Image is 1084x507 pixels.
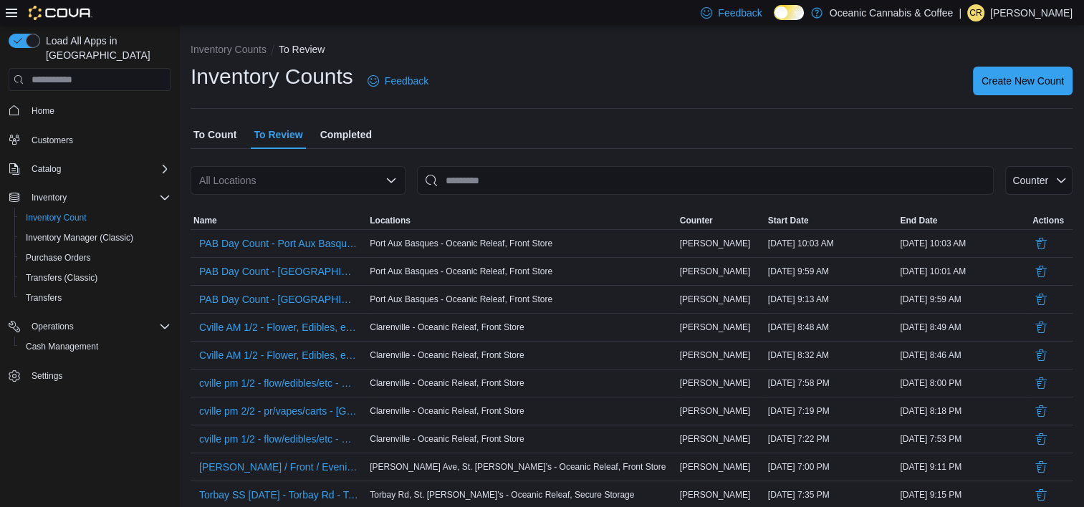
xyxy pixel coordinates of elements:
[26,232,133,243] span: Inventory Manager (Classic)
[680,489,751,501] span: [PERSON_NAME]
[3,188,176,208] button: Inventory
[897,235,1030,252] div: [DATE] 10:03 AM
[973,67,1073,95] button: Create New Count
[191,62,353,91] h1: Inventory Counts
[1012,175,1048,186] span: Counter
[900,215,937,226] span: End Date
[26,160,171,178] span: Catalog
[32,105,54,117] span: Home
[765,212,898,229] button: Start Date
[990,4,1073,21] p: [PERSON_NAME]
[680,294,751,305] span: [PERSON_NAME]
[193,215,217,226] span: Name
[32,163,61,175] span: Catalog
[680,322,751,333] span: [PERSON_NAME]
[26,131,171,149] span: Customers
[20,338,104,355] a: Cash Management
[191,44,267,55] button: Inventory Counts
[26,160,67,178] button: Catalog
[680,405,751,417] span: [PERSON_NAME]
[967,4,984,21] div: Charlotte Roach
[897,212,1030,229] button: End Date
[1032,319,1050,336] button: Delete
[14,337,176,357] button: Cash Management
[774,5,804,20] input: Dark Mode
[26,367,68,385] a: Settings
[1032,347,1050,364] button: Delete
[768,215,809,226] span: Start Date
[14,288,176,308] button: Transfers
[26,189,72,206] button: Inventory
[279,44,325,55] button: To Review
[385,74,428,88] span: Feedback
[29,6,92,20] img: Cova
[969,4,982,21] span: CR
[40,34,171,62] span: Load All Apps in [GEOGRAPHIC_DATA]
[20,289,171,306] span: Transfers
[959,4,961,21] p: |
[199,292,358,306] span: PAB Day Count - [GEOGRAPHIC_DATA] - Oceanic Releaf
[26,212,87,223] span: Inventory Count
[199,376,358,390] span: cville pm 1/2 - flow/edibles/etc - Clarenville - Oceanic Releaf - Recount
[26,341,98,352] span: Cash Management
[199,432,358,446] span: cville pm 1/2 - flow/edibles/etc - Clarenville - Oceanic Releaf
[1032,291,1050,308] button: Delete
[897,291,1030,308] div: [DATE] 9:59 AM
[1005,166,1073,195] button: Counter
[26,318,171,335] span: Operations
[14,208,176,228] button: Inventory Count
[32,321,74,332] span: Operations
[193,120,236,149] span: To Count
[417,166,994,195] input: This is a search bar. After typing your query, hit enter to filter the results lower in the page.
[3,365,176,386] button: Settings
[20,209,92,226] a: Inventory Count
[765,486,898,503] div: [DATE] 7:35 PM
[26,292,62,304] span: Transfers
[680,266,751,277] span: [PERSON_NAME]
[191,42,1073,59] nav: An example of EuiBreadcrumbs
[1032,375,1050,392] button: Delete
[26,132,79,149] a: Customers
[897,347,1030,364] div: [DATE] 8:46 AM
[20,209,171,226] span: Inventory Count
[32,370,62,382] span: Settings
[765,291,898,308] div: [DATE] 9:13 AM
[26,102,60,120] a: Home
[20,289,67,306] a: Transfers
[367,212,676,229] button: Locations
[26,367,171,385] span: Settings
[1032,430,1050,448] button: Delete
[193,233,364,254] button: PAB Day Count - Port Aux Basques - Oceanic Releaf - Recount - Recount
[20,229,171,246] span: Inventory Manager (Classic)
[1032,263,1050,280] button: Delete
[14,228,176,248] button: Inventory Manager (Classic)
[680,238,751,249] span: [PERSON_NAME]
[765,347,898,364] div: [DATE] 8:32 AM
[199,320,358,334] span: Cville AM 1/2 - Flower, Edibles, etc - [GEOGRAPHIC_DATA] - [GEOGRAPHIC_DATA] Releaf - Recount
[367,402,676,420] div: Clarenville - Oceanic Releaf, Front Store
[254,120,302,149] span: To Review
[199,488,358,502] span: Torbay SS [DATE] - Torbay Rd - Torbay Rd, [GEOGRAPHIC_DATA][PERSON_NAME] - Oceanic Releaf - Recount
[3,317,176,337] button: Operations
[385,175,397,186] button: Open list of options
[765,430,898,448] div: [DATE] 7:22 PM
[897,486,1030,503] div: [DATE] 9:15 PM
[193,261,364,282] button: PAB Day Count - [GEOGRAPHIC_DATA] Basques - Oceanic Releaf - Recount
[765,458,898,475] div: [DATE] 7:00 PM
[20,269,171,286] span: Transfers (Classic)
[191,212,367,229] button: Name
[199,460,358,474] span: [PERSON_NAME] / Front / Evening / [DATE]
[26,101,171,119] span: Home
[897,458,1030,475] div: [DATE] 9:11 PM
[193,428,364,450] button: cville pm 1/2 - flow/edibles/etc - Clarenville - Oceanic Releaf
[897,375,1030,392] div: [DATE] 8:00 PM
[1032,486,1050,503] button: Delete
[370,215,411,226] span: Locations
[9,94,171,423] nav: Complex example
[367,458,676,475] div: [PERSON_NAME] Ave, St. [PERSON_NAME]’s - Oceanic Releaf, Front Store
[3,130,176,150] button: Customers
[20,269,103,286] a: Transfers (Classic)
[362,67,434,95] a: Feedback
[765,319,898,336] div: [DATE] 8:48 AM
[20,338,171,355] span: Cash Management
